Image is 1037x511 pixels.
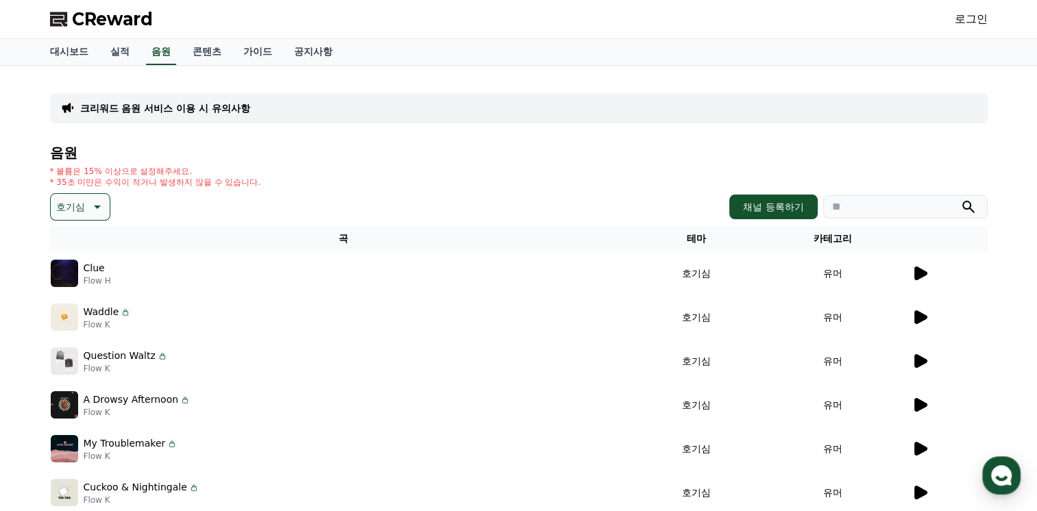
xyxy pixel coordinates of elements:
p: Flow K [84,407,191,418]
p: My Troublemaker [84,436,166,451]
a: 실적 [99,39,141,65]
p: Cuckoo & Nightingale [84,480,187,495]
td: 유머 [755,427,911,471]
td: 호기심 [637,427,755,471]
p: Question Waltz [84,349,156,363]
img: music [51,303,78,331]
a: 콘텐츠 [182,39,232,65]
p: Waddle [84,305,119,319]
th: 카테고리 [755,226,911,251]
td: 유머 [755,295,911,339]
td: 호기심 [637,339,755,383]
img: music [51,391,78,419]
p: * 볼륨은 15% 이상으로 설정해주세요. [50,166,261,177]
img: music [51,347,78,375]
span: 대화 [125,419,142,429]
a: 설정 [177,397,263,432]
a: 음원 [146,39,176,65]
img: music [51,435,78,462]
p: Flow K [84,363,168,374]
a: 대화 [90,397,177,432]
td: 유머 [755,251,911,295]
p: Flow K [84,495,199,506]
p: Flow K [84,451,178,462]
p: 호기심 [56,197,85,216]
a: 공지사항 [283,39,343,65]
span: 설정 [212,418,228,429]
span: 홈 [43,418,51,429]
th: 테마 [637,226,755,251]
h4: 음원 [50,145,988,160]
p: Flow H [84,275,111,286]
td: 호기심 [637,295,755,339]
button: 채널 등록하기 [729,195,817,219]
td: 호기심 [637,251,755,295]
button: 호기심 [50,193,110,221]
p: Clue [84,261,105,275]
td: 유머 [755,383,911,427]
th: 곡 [50,226,637,251]
a: 홈 [4,397,90,432]
img: music [51,479,78,506]
a: 대시보드 [39,39,99,65]
img: music [51,260,78,287]
a: 로그인 [955,11,988,27]
a: CReward [50,8,153,30]
td: 호기심 [637,383,755,427]
p: Flow K [84,319,132,330]
a: 크리워드 음원 서비스 이용 시 유의사항 [80,101,250,115]
td: 유머 [755,339,911,383]
p: A Drowsy Afternoon [84,392,179,407]
span: CReward [72,8,153,30]
a: 가이드 [232,39,283,65]
p: * 35초 미만은 수익이 적거나 발생하지 않을 수 있습니다. [50,177,261,188]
